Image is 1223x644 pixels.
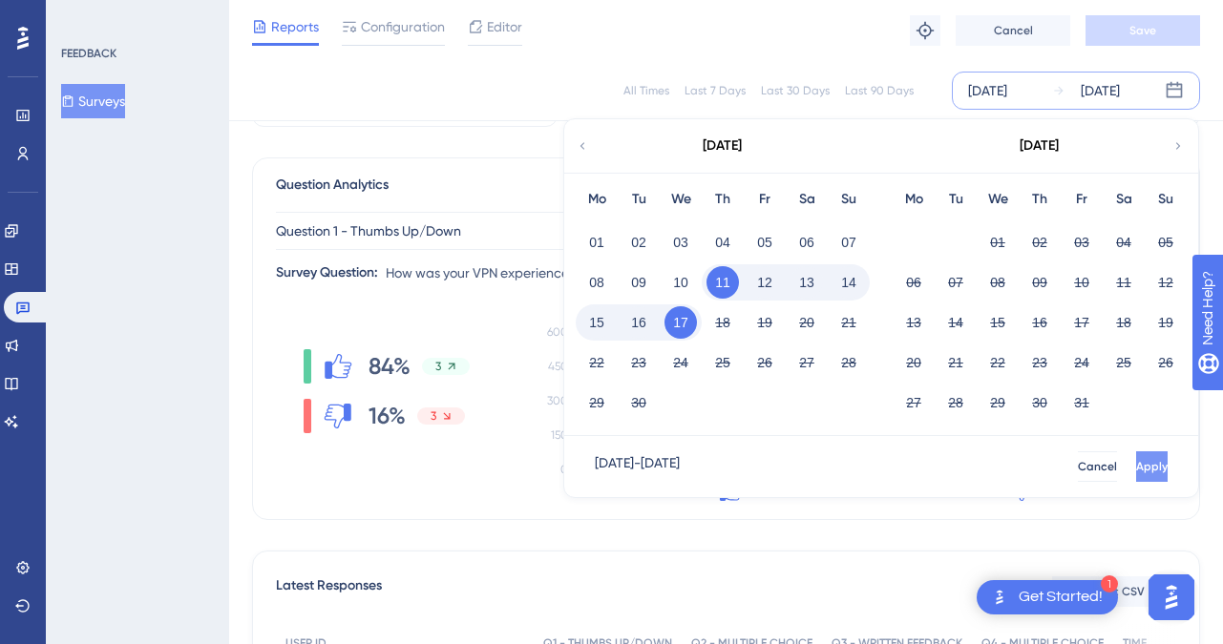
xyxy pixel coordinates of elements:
[61,84,125,118] button: Surveys
[977,580,1118,614] div: Open Get Started! checklist, remaining modules: 1
[276,574,382,609] span: Latest Responses
[361,15,445,38] span: Configuration
[833,306,865,339] button: 21
[622,306,655,339] button: 16
[276,219,461,242] span: Question 1 - Thumbs Up/Down
[1107,226,1140,259] button: 04
[1019,188,1061,211] div: Th
[435,359,441,374] span: 3
[1086,15,1200,46] button: Save
[1136,459,1168,474] span: Apply
[791,306,823,339] button: 20
[664,306,697,339] button: 17
[1143,569,1200,626] iframe: UserGuiding AI Assistant Launcher
[981,346,1014,379] button: 22
[1107,346,1140,379] button: 25
[369,351,411,382] span: 84%
[939,306,972,339] button: 14
[833,346,865,379] button: 28
[1052,576,1176,607] button: Export CSV
[1107,266,1140,299] button: 11
[897,386,930,419] button: 27
[1065,266,1098,299] button: 10
[786,188,828,211] div: Sa
[893,188,935,211] div: Mo
[551,428,568,442] tspan: 150
[1023,266,1056,299] button: 09
[706,266,739,299] button: 11
[897,306,930,339] button: 13
[828,188,870,211] div: Su
[897,346,930,379] button: 20
[897,266,930,299] button: 06
[749,346,781,379] button: 26
[276,174,389,197] span: Question Analytics
[1019,587,1103,608] div: Get Started!
[968,79,1007,102] div: [DATE]
[981,226,1014,259] button: 01
[548,360,568,373] tspan: 450
[664,226,697,259] button: 03
[749,226,781,259] button: 05
[956,15,1070,46] button: Cancel
[271,15,319,38] span: Reports
[547,325,568,339] tspan: 600
[1065,306,1098,339] button: 17
[761,83,830,98] div: Last 30 Days
[994,23,1033,38] span: Cancel
[1078,459,1117,474] span: Cancel
[487,15,522,38] span: Editor
[1061,188,1103,211] div: Fr
[1149,266,1182,299] button: 12
[1023,306,1056,339] button: 16
[706,226,739,259] button: 04
[1078,451,1117,482] button: Cancel
[1023,346,1056,379] button: 23
[580,346,613,379] button: 22
[580,226,613,259] button: 01
[560,463,568,476] tspan: 0
[1020,135,1059,157] div: [DATE]
[276,212,658,250] button: Question 1 - Thumbs Up/Down
[1149,346,1182,379] button: 26
[664,346,697,379] button: 24
[580,386,613,419] button: 29
[706,346,739,379] button: 25
[833,226,865,259] button: 07
[977,188,1019,211] div: We
[595,451,680,482] div: [DATE] - [DATE]
[1023,226,1056,259] button: 02
[622,346,655,379] button: 23
[623,83,669,98] div: All Times
[1136,451,1168,482] button: Apply
[576,188,618,211] div: Mo
[1065,346,1098,379] button: 24
[622,266,655,299] button: 09
[845,83,914,98] div: Last 90 Days
[622,226,655,259] button: 02
[61,46,116,61] div: FEEDBACK
[703,135,742,157] div: [DATE]
[791,226,823,259] button: 06
[1145,188,1187,211] div: Su
[702,188,744,211] div: Th
[988,586,1011,609] img: launcher-image-alternative-text
[706,306,739,339] button: 18
[749,266,781,299] button: 12
[660,188,702,211] div: We
[939,346,972,379] button: 21
[791,266,823,299] button: 13
[749,306,781,339] button: 19
[1103,188,1145,211] div: Sa
[981,386,1014,419] button: 29
[1065,386,1098,419] button: 31
[664,266,697,299] button: 10
[547,394,568,407] tspan: 300
[580,266,613,299] button: 08
[744,188,786,211] div: Fr
[791,346,823,379] button: 27
[386,261,576,284] span: How was your VPN experience?
[1149,226,1182,259] button: 05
